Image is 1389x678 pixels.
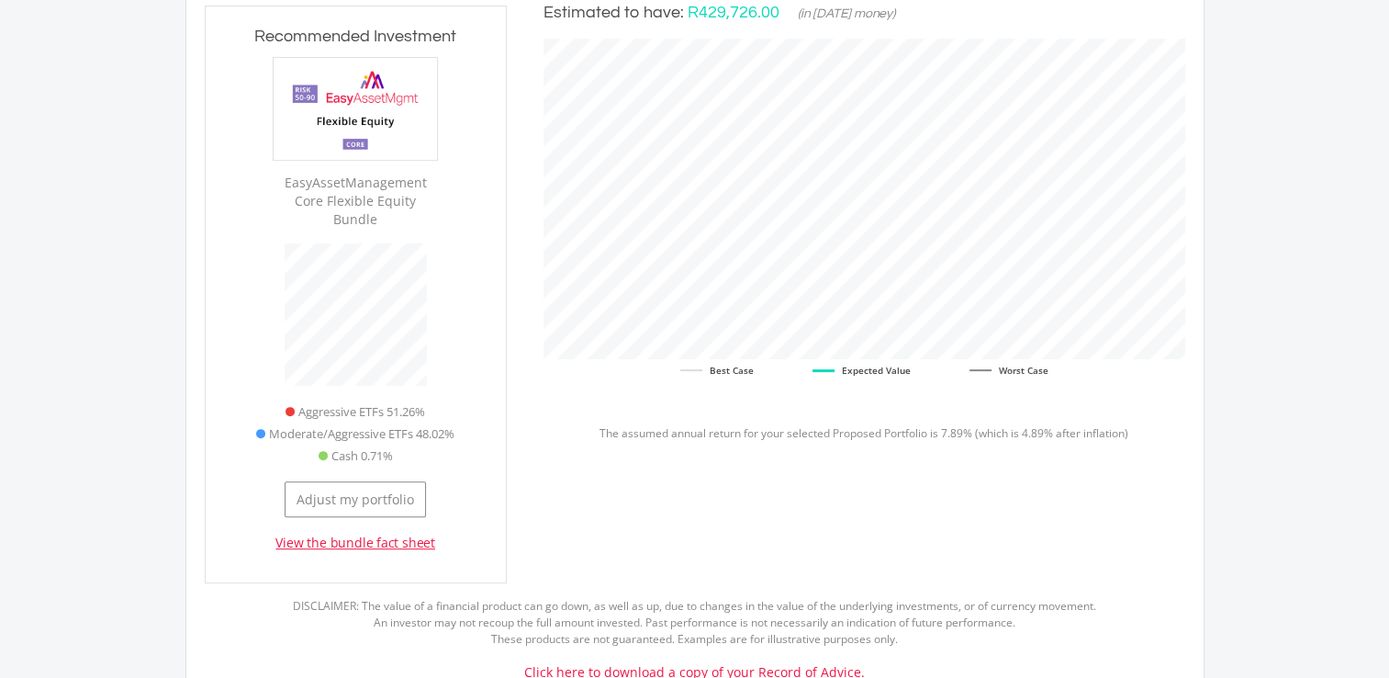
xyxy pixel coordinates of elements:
img: EMPBundle_CEquity.png [274,58,437,159]
div: EasyAssetManagement Core Flexible Equity Bundle [273,174,438,229]
button: Adjust my portfolio [285,481,426,517]
li: Expected Value [812,359,911,381]
a: View the bundle fact sheet [275,534,435,552]
p: The assumed annual return for your selected Proposed Portfolio is 7.89% (which is 4.89% after inf... [543,425,1185,442]
span: (in [DATE] money) [798,7,895,20]
li: Best Case [680,359,754,381]
span: Moderate/Aggressive ETFs 48.02% [269,423,454,445]
h3: Recommended Investment [223,24,488,50]
p: DISCLAIMER: The value of a financial product can go down, as well as up, due to changes in the va... [205,598,1185,648]
span: Estimated to have: [543,4,684,21]
span: Cash 0.71% [331,445,393,467]
span: Aggressive ETFs 51.26% [298,401,425,423]
li: Worst Case [969,359,1048,381]
span: R429,726.00 [688,4,779,21]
